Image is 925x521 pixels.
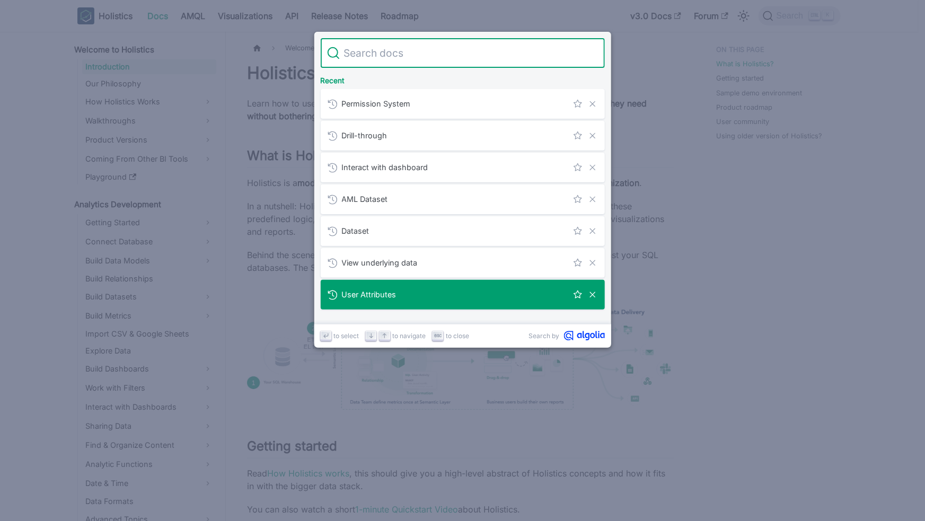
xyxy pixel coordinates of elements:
[572,225,584,237] button: Save this search
[340,38,598,68] input: Search docs
[587,289,598,301] button: Remove this search from history
[572,193,584,205] button: Save this search
[434,332,442,340] svg: Escape key
[342,258,568,268] span: View underlying data
[572,289,584,301] button: Save this search
[321,89,605,119] a: Permission System
[587,98,598,110] button: Remove this search from history
[322,332,330,340] svg: Enter key
[587,257,598,269] button: Remove this search from history
[381,332,389,340] svg: Arrow up
[587,130,598,142] button: Remove this search from history
[564,331,605,341] svg: Algolia
[342,162,568,172] span: Interact with dashboard
[342,194,568,204] span: AML Dataset
[393,331,426,341] span: to navigate
[529,331,605,341] a: Search byAlgolia
[572,130,584,142] button: Save this search
[572,98,584,110] button: Save this search
[587,193,598,205] button: Remove this search from history
[342,289,568,299] span: User Attributes
[319,68,607,89] div: Recent
[342,130,568,140] span: Drill-through
[321,216,605,246] a: Dataset
[529,331,560,341] span: Search by
[446,331,470,341] span: to close
[342,99,568,109] span: Permission System
[342,226,568,236] span: Dataset
[367,332,375,340] svg: Arrow down
[587,162,598,173] button: Remove this search from history
[572,257,584,269] button: Save this search
[321,248,605,278] a: View underlying data
[334,331,359,341] span: to select
[572,162,584,173] button: Save this search
[321,121,605,151] a: Drill-through
[321,153,605,182] a: Interact with dashboard
[321,184,605,214] a: AML Dataset
[321,280,605,310] a: User Attributes
[587,225,598,237] button: Remove this search from history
